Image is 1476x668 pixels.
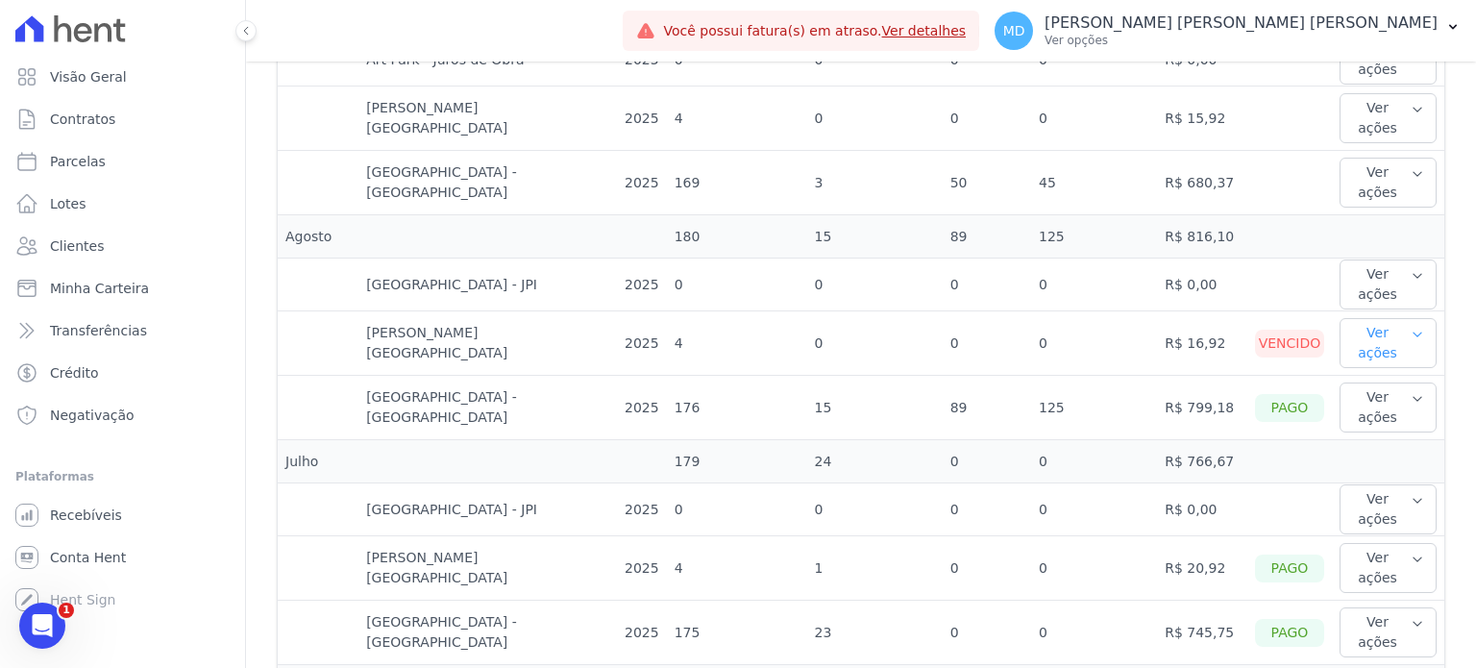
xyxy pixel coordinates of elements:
[807,601,943,665] td: 23
[667,87,807,151] td: 4
[943,536,1031,601] td: 0
[617,311,667,376] td: 2025
[1031,215,1157,259] td: 125
[1340,93,1437,143] button: Ver ações
[278,440,358,483] td: Julho
[8,354,237,392] a: Crédito
[1157,215,1246,259] td: R$ 816,10
[943,311,1031,376] td: 0
[8,185,237,223] a: Lotes
[1157,376,1246,440] td: R$ 799,18
[8,311,237,350] a: Transferências
[358,311,617,376] td: [PERSON_NAME][GEOGRAPHIC_DATA]
[807,536,943,601] td: 1
[667,376,807,440] td: 176
[943,376,1031,440] td: 89
[59,603,74,618] span: 1
[1255,330,1325,358] div: Vencido
[1031,259,1157,311] td: 0
[943,87,1031,151] td: 0
[617,601,667,665] td: 2025
[1340,158,1437,208] button: Ver ações
[807,483,943,536] td: 0
[50,321,147,340] span: Transferências
[667,259,807,311] td: 0
[1031,601,1157,665] td: 0
[358,483,617,536] td: [GEOGRAPHIC_DATA] - JPI
[807,376,943,440] td: 15
[1340,543,1437,593] button: Ver ações
[278,215,358,259] td: Agosto
[617,483,667,536] td: 2025
[15,465,230,488] div: Plataformas
[1031,87,1157,151] td: 0
[667,440,807,483] td: 179
[1255,394,1325,422] div: Pago
[667,483,807,536] td: 0
[1157,536,1246,601] td: R$ 20,92
[1340,383,1437,433] button: Ver ações
[50,110,115,129] span: Contratos
[663,21,966,41] span: Você possui fatura(s) em atraso.
[1157,311,1246,376] td: R$ 16,92
[50,279,149,298] span: Minha Carteira
[979,4,1476,58] button: MD [PERSON_NAME] [PERSON_NAME] [PERSON_NAME] Ver opções
[1340,318,1437,368] button: Ver ações
[1157,483,1246,536] td: R$ 0,00
[943,483,1031,536] td: 0
[8,396,237,434] a: Negativação
[807,87,943,151] td: 0
[807,259,943,311] td: 0
[1157,151,1246,215] td: R$ 680,37
[667,311,807,376] td: 4
[358,376,617,440] td: [GEOGRAPHIC_DATA] - [GEOGRAPHIC_DATA]
[882,23,967,38] a: Ver detalhes
[943,151,1031,215] td: 50
[50,548,126,567] span: Conta Hent
[617,87,667,151] td: 2025
[617,376,667,440] td: 2025
[8,538,237,577] a: Conta Hent
[943,215,1031,259] td: 89
[358,601,617,665] td: [GEOGRAPHIC_DATA] - [GEOGRAPHIC_DATA]
[667,536,807,601] td: 4
[50,194,86,213] span: Lotes
[943,440,1031,483] td: 0
[1031,311,1157,376] td: 0
[617,151,667,215] td: 2025
[8,496,237,534] a: Recebíveis
[50,67,127,87] span: Visão Geral
[943,259,1031,311] td: 0
[1255,619,1325,647] div: Pago
[358,536,617,601] td: [PERSON_NAME][GEOGRAPHIC_DATA]
[1340,484,1437,534] button: Ver ações
[807,440,943,483] td: 24
[1157,601,1246,665] td: R$ 745,75
[8,227,237,265] a: Clientes
[1340,260,1437,309] button: Ver ações
[617,536,667,601] td: 2025
[807,215,943,259] td: 15
[50,406,135,425] span: Negativação
[1031,151,1157,215] td: 45
[1157,259,1246,311] td: R$ 0,00
[943,601,1031,665] td: 0
[1255,555,1325,582] div: Pago
[8,100,237,138] a: Contratos
[667,215,807,259] td: 180
[1045,33,1438,48] p: Ver opções
[50,363,99,383] span: Crédito
[50,152,106,171] span: Parcelas
[1045,13,1438,33] p: [PERSON_NAME] [PERSON_NAME] [PERSON_NAME]
[8,142,237,181] a: Parcelas
[1031,376,1157,440] td: 125
[1031,536,1157,601] td: 0
[50,506,122,525] span: Recebíveis
[1157,440,1246,483] td: R$ 766,67
[19,603,65,649] iframe: Intercom live chat
[358,259,617,311] td: [GEOGRAPHIC_DATA] - JPI
[1003,24,1025,37] span: MD
[1157,87,1246,151] td: R$ 15,92
[1031,440,1157,483] td: 0
[1031,483,1157,536] td: 0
